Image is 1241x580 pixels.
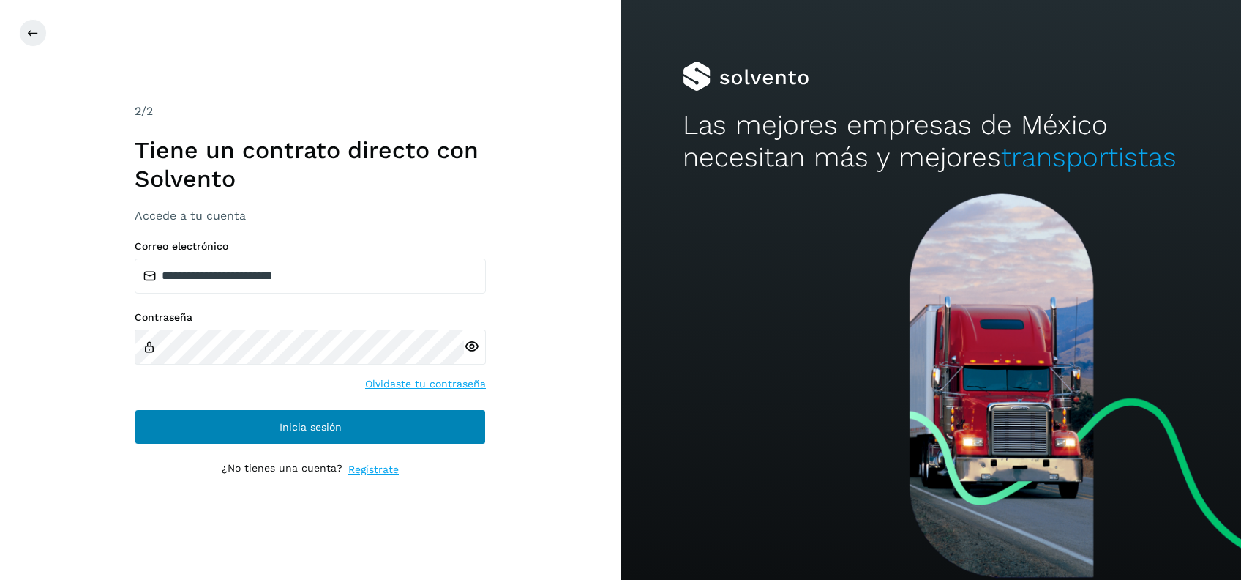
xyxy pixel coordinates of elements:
[135,209,486,223] h3: Accede a tu cuenta
[135,311,486,324] label: Contraseña
[1001,141,1177,173] span: transportistas
[222,462,342,477] p: ¿No tienes una cuenta?
[135,104,141,118] span: 2
[683,109,1179,174] h2: Las mejores empresas de México necesitan más y mejores
[365,376,486,392] a: Olvidaste tu contraseña
[280,422,342,432] span: Inicia sesión
[135,136,486,193] h1: Tiene un contrato directo con Solvento
[135,409,486,445] button: Inicia sesión
[135,103,486,120] div: /2
[348,462,399,477] a: Regístrate
[135,240,486,253] label: Correo electrónico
